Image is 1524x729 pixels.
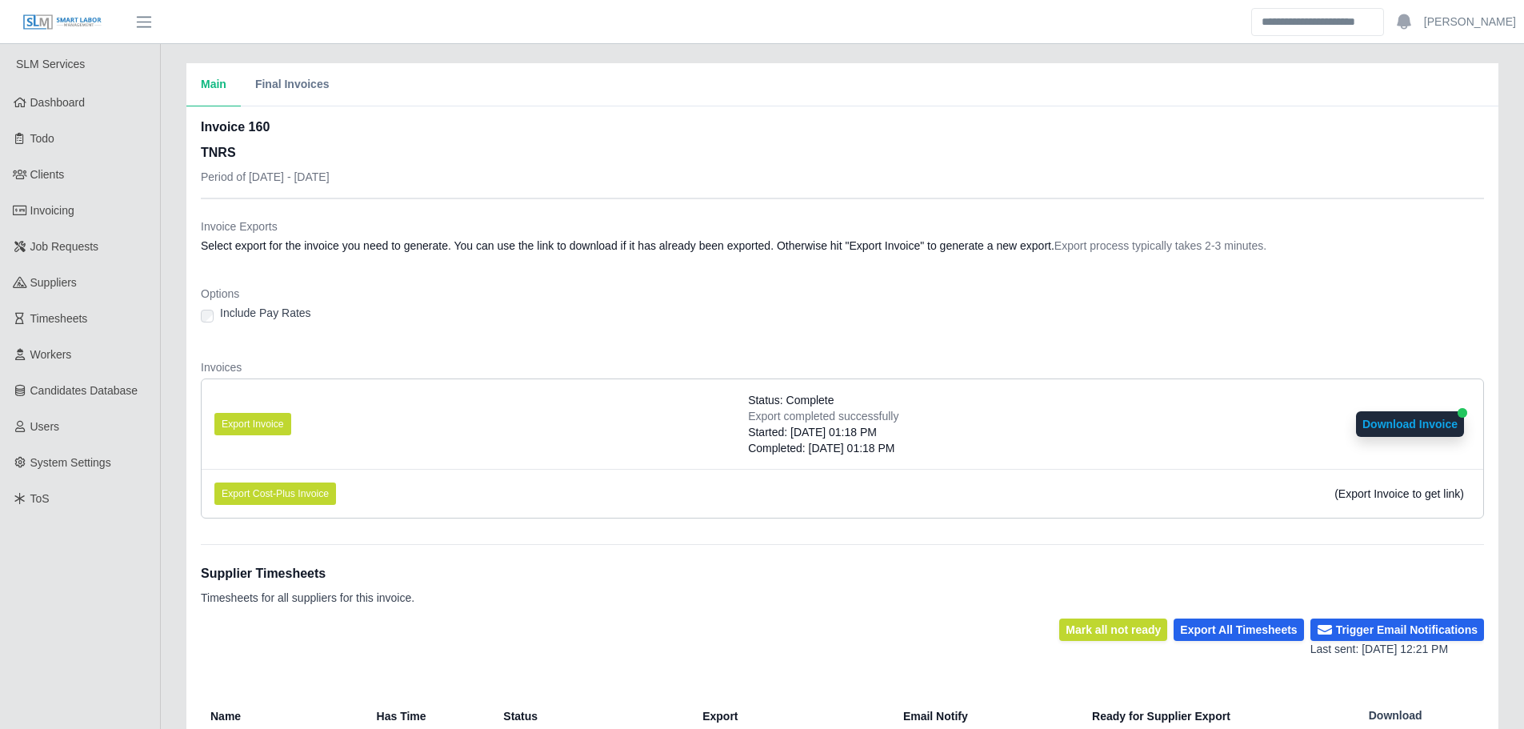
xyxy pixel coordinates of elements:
span: Invoicing [30,204,74,217]
span: Status: Complete [748,392,834,408]
div: Last sent: [DATE] 12:21 PM [1310,641,1484,658]
span: Users [30,420,60,433]
span: Dashboard [30,96,86,109]
img: SLM Logo [22,14,102,31]
h2: Invoice 160 [201,118,330,137]
button: Export All Timesheets [1174,619,1303,641]
input: Search [1251,8,1384,36]
dt: Invoices [201,359,1484,375]
a: [PERSON_NAME] [1424,14,1516,30]
div: Started: [DATE] 01:18 PM [748,424,898,440]
span: Export process typically takes 2-3 minutes. [1054,239,1266,252]
label: Include Pay Rates [220,305,311,321]
span: SLM Services [16,58,85,70]
span: (Export Invoice to get link) [1334,487,1464,500]
button: Trigger Email Notifications [1310,619,1484,641]
h3: TNRS [201,143,330,162]
span: Timesheets [30,312,88,325]
span: ToS [30,492,50,505]
span: Candidates Database [30,384,138,397]
button: Download Invoice [1356,411,1464,437]
button: Export Invoice [214,413,291,435]
span: Workers [30,348,72,361]
dt: Options [201,286,1484,302]
span: Todo [30,132,54,145]
button: Final Invoices [241,63,344,106]
div: Export completed successfully [748,408,898,424]
p: Timesheets for all suppliers for this invoice. [201,590,414,606]
button: Export Cost-Plus Invoice [214,483,336,505]
span: System Settings [30,456,111,469]
a: Download Invoice [1356,418,1464,431]
span: Suppliers [30,276,77,289]
span: Job Requests [30,240,99,253]
button: Main [186,63,241,106]
h1: Supplier Timesheets [201,564,414,583]
dd: Select export for the invoice you need to generate. You can use the link to download if it has al... [201,238,1484,254]
span: Clients [30,168,65,181]
button: Mark all not ready [1059,619,1167,641]
p: Period of [DATE] - [DATE] [201,169,330,185]
dt: Invoice Exports [201,218,1484,234]
div: Completed: [DATE] 01:18 PM [748,440,898,456]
